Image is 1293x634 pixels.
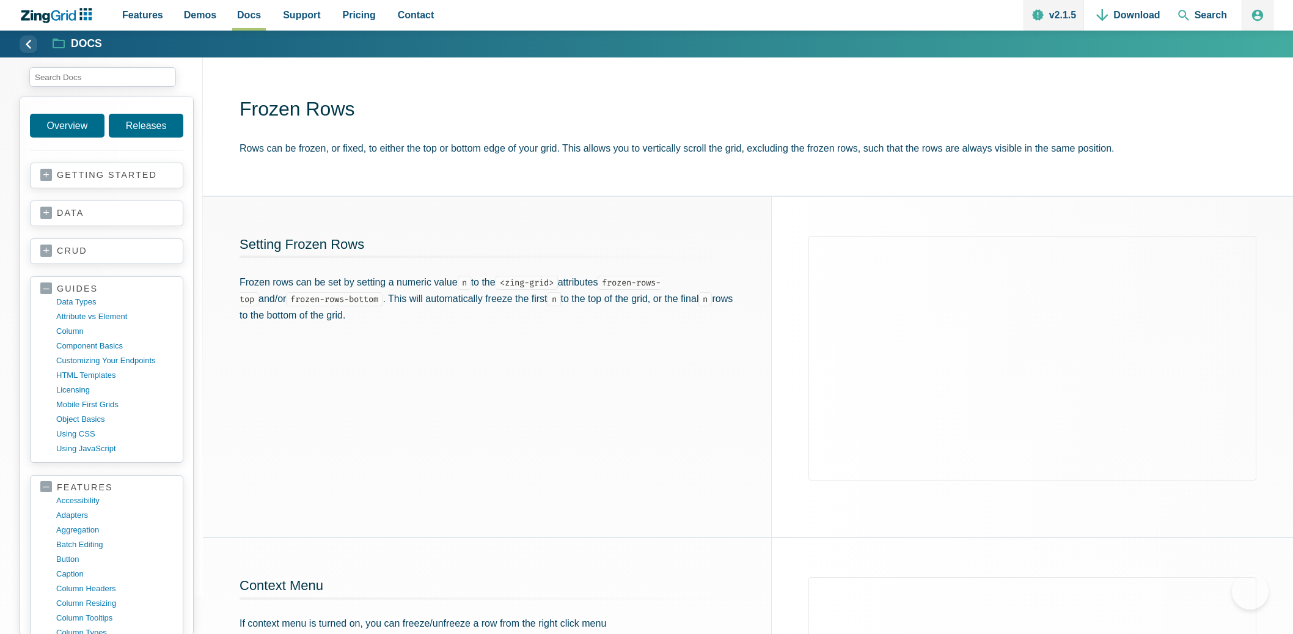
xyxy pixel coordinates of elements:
[56,309,173,324] a: Attribute vs Element
[40,169,173,182] a: getting started
[56,368,173,383] a: HTML templates
[56,339,173,353] a: component basics
[548,292,561,306] code: n
[56,383,173,397] a: licensing
[56,611,173,625] a: column tooltips
[698,292,712,306] code: n
[240,274,734,324] p: Frozen rows can be set by setting a numeric value to the attributes and/or . This will automatica...
[122,7,163,23] span: Features
[30,114,104,138] a: Overview
[56,412,173,427] a: object basics
[53,37,102,51] a: Docs
[283,7,320,23] span: Support
[496,276,558,290] code: <zing-grid>
[40,482,173,493] a: features
[40,207,173,219] a: data
[240,237,364,252] a: Setting Frozen Rows
[286,292,383,306] code: frozen-rows-bottom
[40,245,173,257] a: crud
[56,427,173,441] a: using CSS
[458,276,471,290] code: n
[56,581,173,596] a: column headers
[240,578,323,593] a: Context Menu
[71,39,102,50] strong: Docs
[398,7,434,23] span: Contact
[237,7,261,23] span: Docs
[56,523,173,537] a: aggregation
[29,67,176,87] input: search input
[109,114,183,138] a: Releases
[40,283,173,295] a: guides
[56,324,173,339] a: column
[56,508,173,523] a: adapters
[56,493,173,508] a: accessibility
[240,140,1273,157] p: Rows can be frozen, or fixed, to either the top or bottom edge of your grid. This allows you to v...
[184,7,216,23] span: Demos
[56,552,173,567] a: button
[240,615,734,632] p: If context menu is turned on, you can freeze/unfreeze a row from the right click menu
[56,567,173,581] a: caption
[56,397,173,412] a: mobile first grids
[343,7,376,23] span: Pricing
[1232,573,1269,610] iframe: Toggle Customer Support
[56,295,173,309] a: data types
[56,596,173,611] a: column resizing
[56,353,173,368] a: customizing your endpoints
[56,441,173,456] a: using JavaScript
[20,8,98,23] a: ZingChart Logo. Click to return to the homepage
[808,236,1256,481] iframe: Demo loaded in iFrame
[240,97,1273,124] h1: Frozen Rows
[56,537,173,552] a: batch editing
